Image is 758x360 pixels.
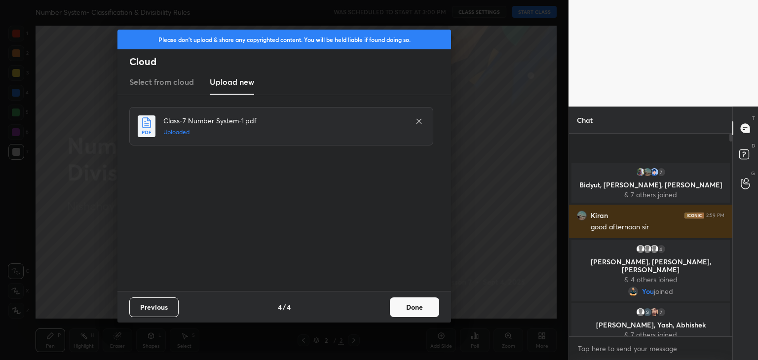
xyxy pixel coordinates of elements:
p: [PERSON_NAME], [PERSON_NAME], [PERSON_NAME] [577,258,724,274]
img: default.png [649,244,659,254]
h2: Cloud [129,55,451,68]
div: grid [569,161,732,337]
h3: Upload new [210,76,254,88]
p: Chat [569,107,601,133]
button: Previous [129,297,179,317]
button: Done [390,297,439,317]
div: good afternoon sir [591,222,724,232]
h5: Uploaded [163,128,405,137]
img: default.png [636,244,645,254]
p: Bidyut, [PERSON_NAME], [PERSON_NAME] [577,181,724,189]
div: 4 [656,244,666,254]
p: & 7 others joined [577,191,724,199]
h6: Kiran [591,211,608,220]
p: T [752,114,755,122]
img: iconic-dark.1390631f.png [684,213,704,218]
img: default.png [643,244,652,254]
div: 7 [656,167,666,177]
p: & 7 others joined [577,331,724,339]
img: 97272238_3B0BF271-1261-4F2E-8F7D-4E107C0EFBF8.png [649,167,659,177]
p: & 4 others joined [577,276,724,284]
img: 15add39be18c4784822b7792a8226670.jpg [649,307,659,317]
p: [PERSON_NAME], Yash, Abhishek [577,321,724,329]
img: 703036f94e1b4cf2b23fc500cfc230c2.jpg [636,167,645,177]
img: d84243986e354267bcc07dcb7018cb26.file [628,287,638,296]
img: 41f05ac9065943528c9a6f9fe19d5604.jpg [643,167,652,177]
h4: / [283,302,286,312]
h4: 4 [278,302,282,312]
img: 41f05ac9065943528c9a6f9fe19d5604.jpg [577,211,587,220]
p: G [751,170,755,177]
div: 2:59 PM [706,213,724,218]
p: D [752,142,755,149]
img: default.png [636,307,645,317]
span: You [642,288,654,295]
div: 7 [656,307,666,317]
span: joined [654,288,673,295]
h4: Class-7 Number System-1.pdf [163,115,405,126]
h4: 4 [287,302,291,312]
img: ff861bd3a92840f291c2e51557464b53.21626447_3 [643,307,652,317]
div: Please don't upload & share any copyrighted content. You will be held liable if found doing so. [117,30,451,49]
